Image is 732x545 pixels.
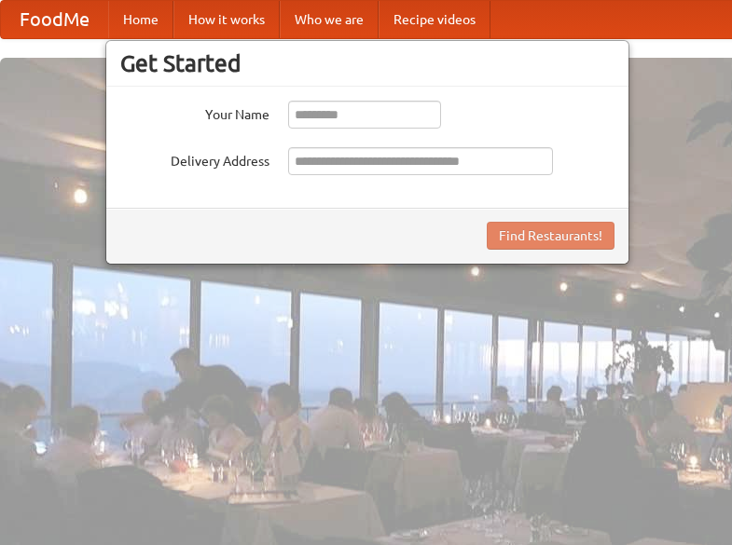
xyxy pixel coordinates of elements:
[487,222,615,250] button: Find Restaurants!
[108,1,173,38] a: Home
[1,1,108,38] a: FoodMe
[120,101,269,124] label: Your Name
[173,1,280,38] a: How it works
[280,1,379,38] a: Who we are
[120,49,615,77] h3: Get Started
[379,1,490,38] a: Recipe videos
[120,147,269,170] label: Delivery Address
